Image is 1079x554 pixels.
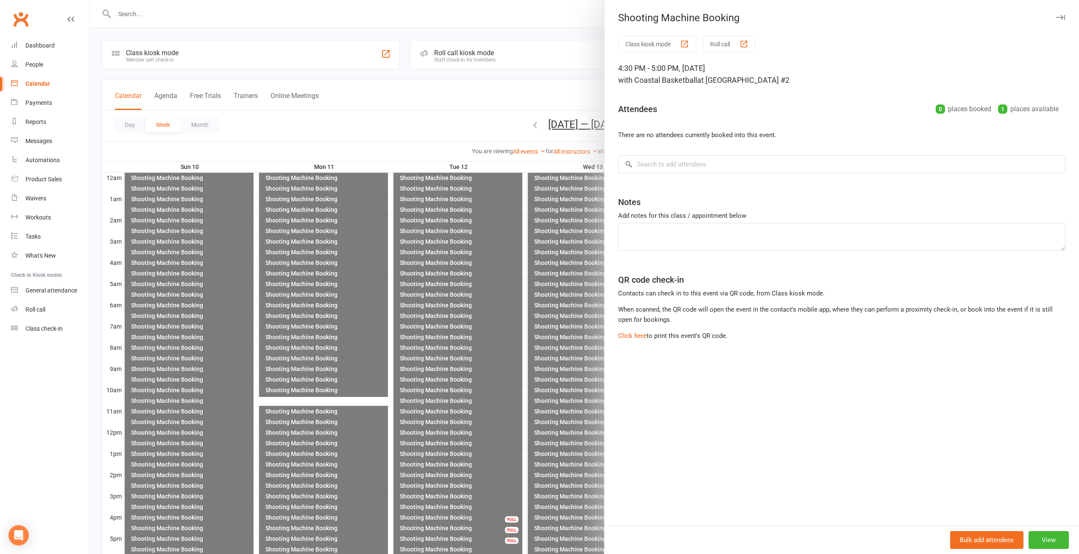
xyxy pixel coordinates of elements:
[618,332,647,340] a: Click here
[618,211,1065,221] div: Add notes for this class / appointment below
[11,112,89,132] a: Reports
[11,151,89,170] a: Automations
[11,300,89,319] a: Roll call
[11,189,89,208] a: Waivers
[618,62,1065,86] div: 4:30 PM - 5:00 PM, [DATE]
[11,74,89,93] a: Calendar
[25,118,46,125] div: Reports
[25,99,52,106] div: Payments
[618,155,1065,173] input: Search to add attendees
[703,36,756,52] button: Roll call
[8,525,29,546] div: Open Intercom Messenger
[25,325,63,332] div: Class check-in
[11,246,89,265] a: What's New
[936,104,945,114] div: 0
[618,304,1065,325] div: When scanned, the QR code will open the event in the contact's mobile app, where they can perform...
[25,233,41,240] div: Tasks
[10,8,31,30] a: Clubworx
[618,274,684,286] div: QR code check-in
[25,176,62,183] div: Product Sales
[998,103,1059,115] div: places available
[11,170,89,189] a: Product Sales
[25,157,60,163] div: Automations
[618,288,1065,298] div: Contacts can check in to this event via QR code, from Class kiosk mode.
[25,61,43,68] div: People
[618,130,1065,140] li: There are no attendees currently booked into this event.
[1029,531,1069,549] button: View
[25,214,51,221] div: Workouts
[998,104,1007,114] div: 1
[11,227,89,246] a: Tasks
[618,288,1065,341] div: to print this event's QR code.
[11,55,89,74] a: People
[618,196,641,208] div: Notes
[950,531,1023,549] button: Bulk add attendees
[11,281,89,300] a: General attendance kiosk mode
[936,103,991,115] div: places booked
[618,103,657,115] div: Attendees
[11,319,89,338] a: Class kiosk mode
[25,287,77,294] div: General attendance
[697,76,789,84] span: at [GEOGRAPHIC_DATA] #2
[25,80,50,87] div: Calendar
[605,12,1079,24] div: Shooting Machine Booking
[11,36,89,55] a: Dashboard
[25,252,56,259] div: What's New
[25,306,45,313] div: Roll call
[25,42,55,49] div: Dashboard
[11,132,89,151] a: Messages
[11,93,89,112] a: Payments
[25,195,46,202] div: Waivers
[11,208,89,227] a: Workouts
[618,76,697,84] span: with Coastal Basketball
[25,138,52,144] div: Messages
[618,36,696,52] button: Class kiosk mode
